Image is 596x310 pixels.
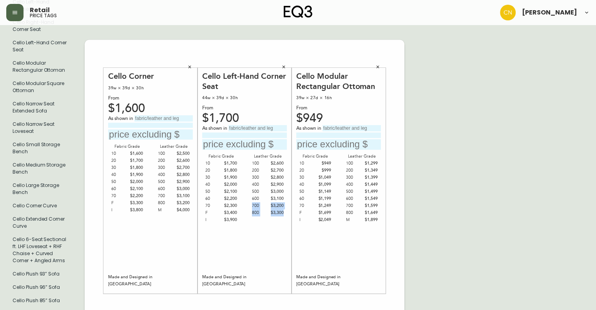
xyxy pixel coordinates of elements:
[174,164,190,171] div: $2,700
[221,181,237,188] div: $2,000
[205,167,221,174] div: 20
[111,164,127,171] div: 30
[202,94,287,102] div: 44w × 39d × 30h
[362,216,378,223] div: $1,899
[346,188,362,195] div: 500
[108,71,193,81] div: Cello Corner
[346,209,362,216] div: 800
[362,188,378,195] div: $1,499
[268,202,284,209] div: $3,200
[315,209,332,216] div: $1,699
[108,115,134,122] span: As shown in
[252,188,268,195] div: 500
[346,181,362,188] div: 400
[111,157,127,164] div: 20
[108,105,193,112] div: $1,600
[6,281,75,294] li: Large Hang Tag
[299,181,315,188] div: 40
[221,160,237,167] div: $1,700
[362,174,378,181] div: $1,399
[362,167,378,174] div: $1,349
[268,174,284,181] div: $2,800
[158,178,174,185] div: 500
[221,167,237,174] div: $1,800
[202,71,287,91] div: Cello Left-Hand Corner Seat
[158,192,174,199] div: 700
[158,185,174,192] div: 600
[155,143,193,150] div: Leather Grade
[174,150,190,157] div: $2,500
[315,195,332,202] div: $1,199
[362,160,378,167] div: $1,299
[299,209,315,216] div: F
[296,274,381,288] div: Made and Designed in [GEOGRAPHIC_DATA]
[296,125,322,132] span: As shown in
[174,157,190,164] div: $2,600
[221,174,237,181] div: $1,900
[315,181,332,188] div: $1,099
[252,195,268,202] div: 600
[205,160,221,167] div: 10
[174,171,190,178] div: $2,800
[174,192,190,199] div: $3,100
[221,216,237,223] div: $3,900
[6,36,75,56] li: Large Hang Tag
[174,207,190,214] div: $4,000
[252,181,268,188] div: 400
[296,105,381,112] div: From
[202,139,287,150] input: price excluding $
[202,125,228,132] span: As shown in
[205,181,221,188] div: 40
[111,185,127,192] div: 60
[111,178,127,185] div: 50
[205,188,221,195] div: 50
[362,181,378,188] div: $1,449
[315,174,332,181] div: $1,049
[252,174,268,181] div: 300
[249,153,287,160] div: Leather Grade
[174,185,190,192] div: $3,000
[296,71,381,91] div: Cello Modular Rectangular Ottoman
[205,202,221,209] div: 70
[6,16,75,36] li: Cello Right-Hand Corner Seat
[268,160,284,167] div: $2,600
[221,188,237,195] div: $2,100
[299,174,315,181] div: 30
[174,199,190,207] div: $3,200
[362,195,378,202] div: $1,549
[6,179,75,199] li: Large Hang Tag
[346,160,362,167] div: 100
[127,164,143,171] div: $1,800
[346,174,362,181] div: 300
[6,56,75,77] li: Large Hang Tag
[6,212,75,233] li: Large Hang Tag
[6,118,75,138] li: Large Hang Tag
[30,13,57,18] h5: price tags
[205,209,221,216] div: F
[228,125,287,131] input: fabric/leather and leg
[252,160,268,167] div: 100
[296,94,381,102] div: 39w × 27d × 16h
[127,171,143,178] div: $1,900
[268,188,284,195] div: $3,000
[268,181,284,188] div: $2,900
[111,207,127,214] div: I
[6,77,75,97] li: Large Hang Tag
[322,125,381,131] input: fabric/leather and leg
[202,105,287,112] div: From
[362,202,378,209] div: $1,599
[158,150,174,157] div: 100
[6,199,75,212] li: Cello Corner Curve
[30,7,50,13] span: Retail
[127,192,143,199] div: $2,200
[127,185,143,192] div: $2,100
[268,209,284,216] div: $3,300
[202,115,287,122] div: $1,700
[284,5,313,18] img: logo
[127,157,143,164] div: $1,700
[346,216,362,223] div: M
[315,202,332,209] div: $1,249
[205,174,221,181] div: 30
[221,202,237,209] div: $2,300
[299,195,315,202] div: 60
